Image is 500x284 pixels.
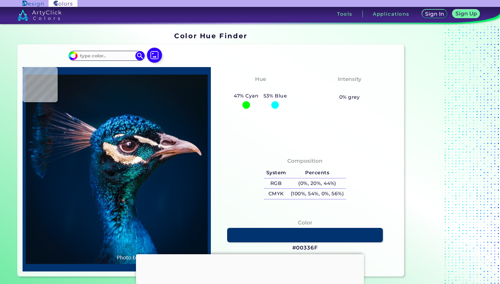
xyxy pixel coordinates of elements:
[264,178,288,189] h5: RGB
[292,244,318,252] h3: #00336F
[264,189,288,199] h5: CMYK
[77,51,136,60] input: type color..
[255,75,266,84] h4: Hue
[261,92,289,100] h5: 53% Blue
[288,178,346,189] h5: (0%, 20%, 44%)
[453,9,480,18] a: Sign Up
[287,156,323,166] h4: Composition
[456,11,477,16] h5: Sign Up
[338,75,362,84] h4: Intensity
[425,11,444,16] h5: Sign In
[339,93,360,101] h5: 0% grey
[18,9,62,21] img: logo_artyclick_colors_white.svg
[337,12,352,16] h3: Tools
[232,92,261,100] h5: 47% Cyan
[298,218,312,227] h4: Color
[373,12,409,16] h3: Applications
[288,189,346,199] h5: (100%, 54%, 0%, 56%)
[422,9,447,18] a: Sign In
[243,85,278,92] h3: Cyan-Blue
[136,254,364,282] iframe: Advertisement
[288,168,346,178] h5: Percents
[174,31,247,40] h1: Color Hue Finder
[26,70,208,268] img: img_pavlin.jpg
[336,85,363,92] h3: Vibrant
[147,48,162,63] img: icon picture
[264,168,288,178] h5: System
[23,1,44,7] img: ArtyClick Design logo
[135,51,145,60] img: icon search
